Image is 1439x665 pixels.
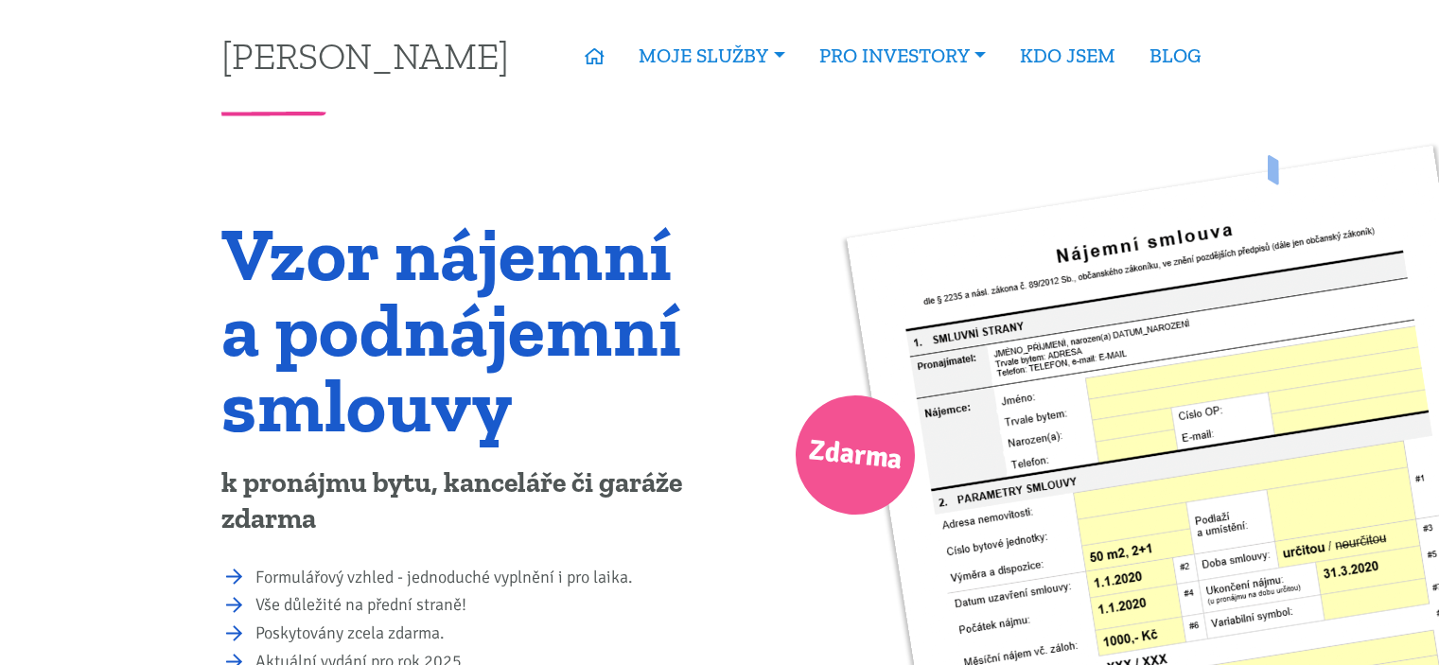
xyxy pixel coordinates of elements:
li: Vše důležité na přední straně! [255,592,707,619]
a: KDO JSEM [1003,34,1132,78]
a: [PERSON_NAME] [221,37,509,74]
span: Zdarma [806,426,904,485]
li: Poskytovány zcela zdarma. [255,621,707,647]
a: PRO INVESTORY [802,34,1003,78]
h1: Vzor nájemní a podnájemní smlouvy [221,216,707,443]
a: BLOG [1132,34,1218,78]
li: Formulářový vzhled - jednoduché vyplnění i pro laika. [255,565,707,591]
p: k pronájmu bytu, kanceláře či garáže zdarma [221,465,707,537]
a: MOJE SLUŽBY [622,34,801,78]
